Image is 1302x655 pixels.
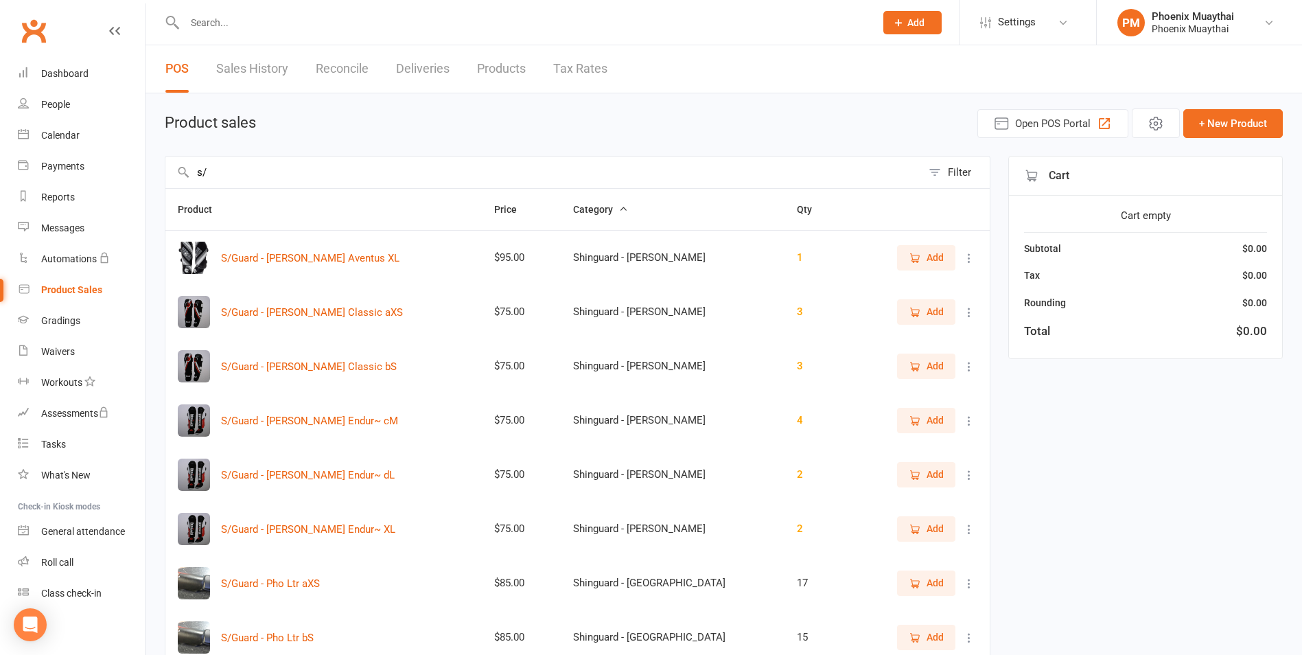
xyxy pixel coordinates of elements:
div: Product Sales [41,284,102,295]
input: Search products by name, or scan product code [165,157,922,188]
div: $75.00 [494,306,548,318]
div: Cart [1009,157,1282,196]
div: Roll call [41,557,73,568]
div: Tax [1024,268,1040,283]
div: $95.00 [494,252,548,264]
div: Dashboard [41,68,89,79]
div: $0.00 [1242,295,1267,310]
button: Open POS Portal [977,109,1128,138]
button: + New Product [1183,109,1283,138]
div: $75.00 [494,415,548,426]
div: 17 [797,577,841,589]
div: Shinguard - [PERSON_NAME] [573,252,773,264]
button: Add [897,408,955,433]
div: Subtotal [1024,241,1061,256]
a: Dashboard [18,58,145,89]
img: View / update product image [178,404,210,437]
button: S/Guard - [PERSON_NAME] Endur~ XL [221,521,395,538]
a: Tasks [18,429,145,460]
a: Product Sales [18,275,145,306]
div: Tasks [41,439,66,450]
span: Settings [998,7,1036,38]
div: Rounding [1024,295,1066,310]
a: Sales History [216,45,288,93]
div: People [41,99,70,110]
div: Shinguard - [PERSON_NAME] [573,415,773,426]
button: S/Guard - Pho Ltr aXS [221,575,320,592]
span: Add [927,575,944,590]
span: Add [927,630,944,645]
img: View / update product image [178,621,210,654]
img: View / update product image [178,296,210,328]
button: Category [573,201,628,218]
a: Assessments [18,398,145,429]
button: S/Guard - [PERSON_NAME] Classic aXS [221,304,403,321]
span: Add [927,467,944,482]
img: View / update product image [178,242,210,274]
a: Calendar [18,120,145,151]
img: View / update product image [178,513,210,545]
a: Workouts [18,367,145,398]
a: Waivers [18,336,145,367]
div: Assessments [41,408,109,419]
img: View / update product image [178,350,210,382]
div: Workouts [41,377,82,388]
div: $75.00 [494,360,548,372]
div: Automations [41,253,97,264]
div: 3 [797,360,841,372]
div: 1 [797,252,841,264]
a: Messages [18,213,145,244]
div: Shinguard - [PERSON_NAME] [573,469,773,481]
div: Waivers [41,346,75,357]
button: Price [494,201,532,218]
div: Gradings [41,315,80,326]
div: $0.00 [1242,268,1267,283]
input: Search... [181,13,865,32]
div: $75.00 [494,523,548,535]
a: Gradings [18,306,145,336]
span: Add [927,358,944,374]
div: 2 [797,469,841,481]
button: Product [178,201,227,218]
span: Product [178,204,227,215]
a: POS [165,45,189,93]
button: Qty [797,201,827,218]
div: Payments [41,161,84,172]
button: Add [897,354,955,378]
a: Class kiosk mode [18,578,145,609]
div: Cart empty [1024,207,1267,224]
span: Add [907,17,925,28]
button: Filter [922,157,990,188]
button: S/Guard - Pho Ltr bS [221,630,314,646]
div: Shinguard - [GEOGRAPHIC_DATA] [573,577,773,589]
a: What's New [18,460,145,491]
button: Add [897,516,955,541]
div: Shinguard - [PERSON_NAME] [573,306,773,318]
div: 4 [797,415,841,426]
a: Payments [18,151,145,182]
div: Phoenix Muaythai [1152,23,1234,35]
div: 15 [797,632,841,643]
a: Tax Rates [553,45,607,93]
span: Add [927,521,944,536]
div: Class check-in [41,588,102,599]
span: Add [927,250,944,265]
div: PM [1117,9,1145,36]
a: Clubworx [16,14,51,48]
div: What's New [41,470,91,481]
div: 3 [797,306,841,318]
div: Messages [41,222,84,233]
div: Shinguard - [GEOGRAPHIC_DATA] [573,632,773,643]
div: $75.00 [494,469,548,481]
button: S/Guard - [PERSON_NAME] Endur~ dL [221,467,395,483]
div: $85.00 [494,577,548,589]
div: General attendance [41,526,125,537]
div: Reports [41,192,75,203]
img: View / update product image [178,567,210,599]
button: Add [897,571,955,595]
div: Phoenix Muaythai [1152,10,1234,23]
div: Open Intercom Messenger [14,608,47,641]
button: S/Guard - [PERSON_NAME] Endur~ cM [221,413,398,429]
button: Add [897,245,955,270]
span: Qty [797,204,827,215]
